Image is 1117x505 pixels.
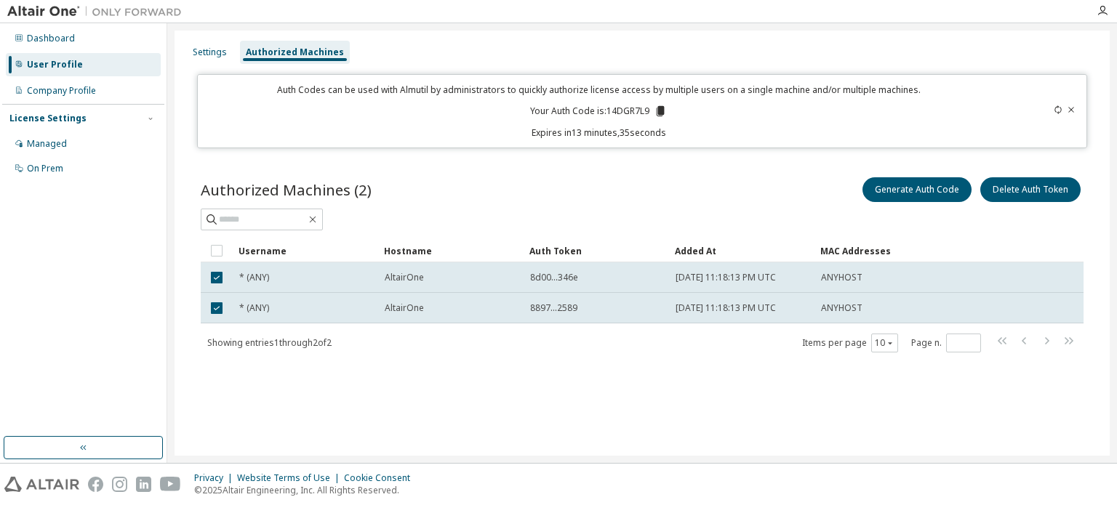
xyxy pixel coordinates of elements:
[27,59,83,70] div: User Profile
[530,105,667,118] p: Your Auth Code is: 14DGR7L9
[27,33,75,44] div: Dashboard
[9,113,87,124] div: License Settings
[237,472,344,484] div: Website Terms of Use
[530,302,577,314] span: 8897...2589
[88,477,103,492] img: facebook.svg
[4,477,79,492] img: altair_logo.svg
[676,302,776,314] span: [DATE] 11:18:13 PM UTC
[821,272,862,283] span: ANYHOST
[27,138,67,150] div: Managed
[911,334,981,352] span: Page n.
[27,85,96,97] div: Company Profile
[862,177,972,202] button: Generate Auth Code
[676,272,776,283] span: [DATE] 11:18:13 PM UTC
[344,472,419,484] div: Cookie Consent
[239,239,372,262] div: Username
[160,477,181,492] img: youtube.svg
[529,239,663,262] div: Auth Token
[136,477,151,492] img: linkedin.svg
[201,179,372,200] span: Authorized Machines (2)
[194,484,419,496] p: © 2025 Altair Engineering, Inc. All Rights Reserved.
[530,272,578,283] span: 8d00...346e
[875,337,894,349] button: 10
[193,47,227,58] div: Settings
[385,302,424,314] span: AltairOne
[246,47,344,58] div: Authorized Machines
[194,472,237,484] div: Privacy
[27,163,63,174] div: On Prem
[821,302,862,314] span: ANYHOST
[239,272,269,283] span: * (ANY)
[980,177,1081,202] button: Delete Auth Token
[207,126,990,139] p: Expires in 13 minutes, 35 seconds
[384,239,518,262] div: Hostname
[802,334,898,352] span: Items per page
[7,4,189,19] img: Altair One
[112,477,127,492] img: instagram.svg
[385,272,424,283] span: AltairOne
[207,84,990,96] p: Auth Codes can be used with Almutil by administrators to quickly authorize license access by mult...
[207,336,332,349] span: Showing entries 1 through 2 of 2
[820,239,931,262] div: MAC Addresses
[675,239,809,262] div: Added At
[239,302,269,314] span: * (ANY)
